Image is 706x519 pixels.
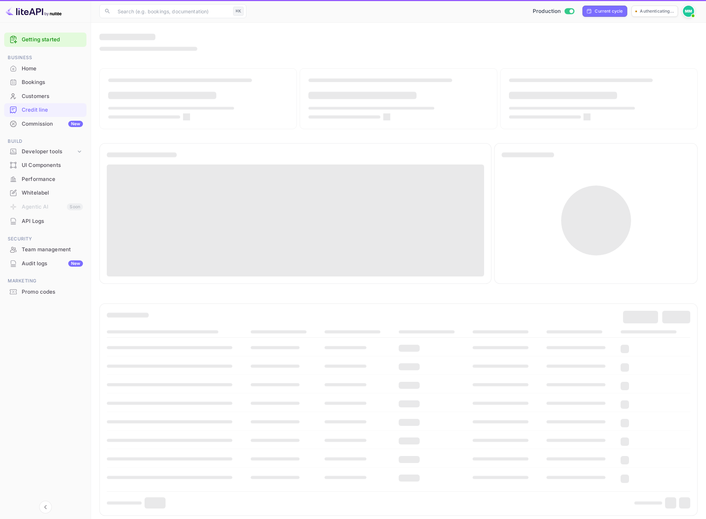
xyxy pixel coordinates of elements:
div: Promo codes [4,285,86,299]
a: Audit logsNew [4,257,86,270]
div: Credit line [4,103,86,117]
span: Marketing [4,277,86,285]
div: Customers [22,92,83,100]
a: Promo codes [4,285,86,298]
a: CommissionNew [4,117,86,130]
div: Promo codes [22,288,83,296]
div: Team management [4,243,86,257]
span: Business [4,54,86,62]
a: Customers [4,90,86,103]
div: Bookings [22,78,83,86]
img: Max Morganroth [683,6,694,17]
a: UI Components [4,159,86,171]
p: Authenticating... [640,8,674,14]
input: Search (e.g. bookings, documentation) [113,4,230,18]
div: Audit logs [22,260,83,268]
span: Production [533,7,561,15]
div: Home [22,65,83,73]
div: Getting started [4,33,86,47]
a: Credit line [4,103,86,116]
div: Whitelabel [4,186,86,200]
div: New [68,121,83,127]
div: Developer tools [4,146,86,158]
div: Whitelabel [22,189,83,197]
div: Commission [22,120,83,128]
div: Credit line [22,106,83,114]
a: Team management [4,243,86,256]
div: CommissionNew [4,117,86,131]
div: New [68,260,83,267]
div: UI Components [22,161,83,169]
div: Team management [22,246,83,254]
button: Collapse navigation [39,501,52,513]
a: Bookings [4,76,86,89]
a: API Logs [4,215,86,227]
a: Whitelabel [4,186,86,199]
div: Home [4,62,86,76]
a: Performance [4,173,86,185]
div: Current cycle [595,8,623,14]
img: LiteAPI logo [6,6,62,17]
div: Developer tools [22,148,76,156]
div: Performance [22,175,83,183]
div: Audit logsNew [4,257,86,271]
a: Home [4,62,86,75]
div: ⌘K [233,7,244,16]
div: Switch to Sandbox mode [530,7,577,15]
span: Build [4,138,86,145]
a: Getting started [22,36,83,44]
div: API Logs [22,217,83,225]
span: Security [4,235,86,243]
